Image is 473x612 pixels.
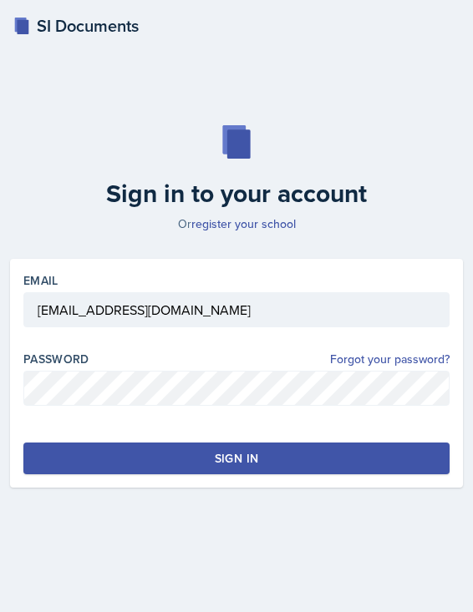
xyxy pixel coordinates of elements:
a: register your school [191,215,296,232]
button: Sign in [23,443,450,474]
a: Forgot your password? [330,351,450,368]
a: SI Documents [13,13,139,38]
div: Sign in [215,450,258,467]
label: Password [23,351,89,367]
input: Email [23,292,450,327]
label: Email [23,272,58,289]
